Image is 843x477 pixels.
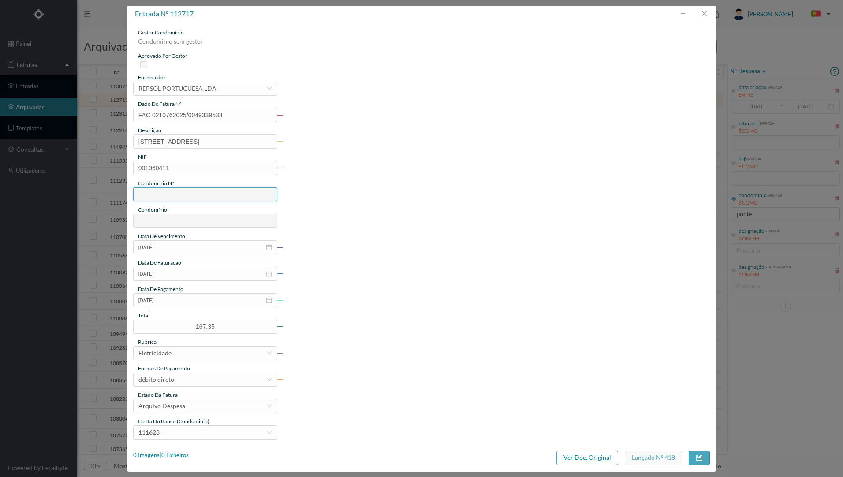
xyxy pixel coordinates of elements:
[267,350,272,356] i: icon: down
[138,418,209,425] span: conta do banco (condominio)
[138,391,178,398] span: estado da fatura
[138,233,185,239] span: data de vencimento
[138,82,216,95] div: REPSOL PORTUGUESA LDA
[138,101,182,107] span: dado de fatura nº
[138,312,149,319] span: total
[138,52,187,59] span: aprovado por gestor
[138,259,181,266] span: data de faturação
[138,339,157,345] span: rubrica
[138,127,161,134] span: descrição
[138,399,185,413] div: Arquivo Despesa
[138,365,190,372] span: Formas de Pagamento
[267,430,272,435] i: icon: down
[267,403,272,409] i: icon: down
[138,286,183,292] span: data de pagamento
[138,153,147,160] span: NIF
[138,206,167,213] span: condomínio
[266,271,272,277] i: icon: calendar
[138,29,184,36] span: gestor condomínio
[556,451,618,465] button: Ver Doc. Original
[625,451,682,465] button: Lançado nº 418
[133,37,277,52] div: Condominio sem gestor
[135,9,194,18] span: entrada nº 112717
[138,426,160,439] div: 111628
[266,244,272,250] i: icon: calendar
[133,451,189,460] div: 0 Imagens | 0 Ficheiros
[138,347,172,360] div: Eletricidade
[138,180,174,186] span: condomínio nº
[138,373,174,386] div: débito direto
[804,7,834,21] button: PT
[266,297,272,303] i: icon: calendar
[138,74,166,81] span: fornecedor
[267,86,272,91] i: icon: down
[267,377,272,382] i: icon: down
